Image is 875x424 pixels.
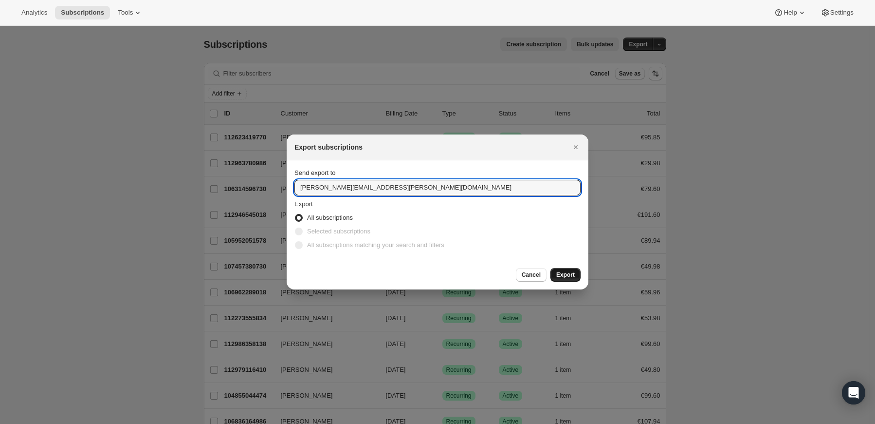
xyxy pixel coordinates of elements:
[522,271,541,279] span: Cancel
[16,6,53,19] button: Analytics
[61,9,104,17] span: Subscriptions
[294,142,363,152] h2: Export subscriptions
[294,169,336,176] span: Send export to
[307,228,370,235] span: Selected subscriptions
[112,6,148,19] button: Tools
[307,214,353,221] span: All subscriptions
[815,6,859,19] button: Settings
[294,200,313,208] span: Export
[784,9,797,17] span: Help
[118,9,133,17] span: Tools
[307,241,444,249] span: All subscriptions matching your search and filters
[768,6,812,19] button: Help
[569,140,583,154] button: Close
[830,9,854,17] span: Settings
[550,268,581,282] button: Export
[556,271,575,279] span: Export
[516,268,547,282] button: Cancel
[21,9,47,17] span: Analytics
[842,381,865,405] div: Open Intercom Messenger
[55,6,110,19] button: Subscriptions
